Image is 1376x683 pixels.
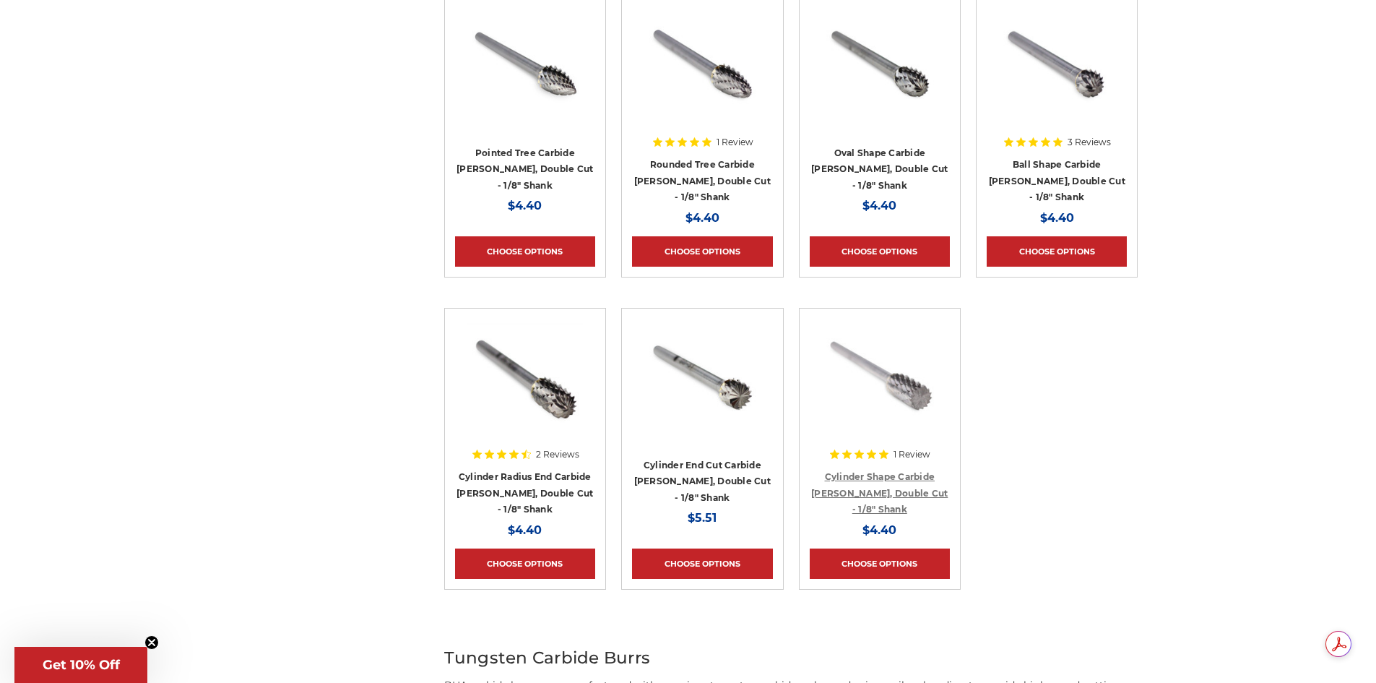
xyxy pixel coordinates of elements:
img: oval shape tungsten carbide burrCBSE-51D oval/egg shape carbide burr 1/8" shank [822,7,938,122]
img: CBSG-51D pointed tree shape carbide burr 1/8" shank [467,7,583,122]
button: Close teaser [144,635,159,650]
a: oval shape tungsten carbide burrCBSE-51D oval/egg shape carbide burr 1/8" shank [810,7,950,147]
img: CBSC-51D cylinder radius end cut shape carbide burr 1/8" shank [467,319,583,434]
span: $4.40 [508,199,542,212]
span: $4.40 [1040,211,1074,225]
a: Pointed Tree Carbide [PERSON_NAME], Double Cut - 1/8" Shank [456,147,593,191]
a: Choose Options [632,236,772,267]
span: $5.51 [688,511,717,525]
div: Get 10% OffClose teaser [14,647,147,683]
a: Choose Options [810,549,950,579]
a: Ball Shape Carbide [PERSON_NAME], Double Cut - 1/8" Shank [989,159,1125,202]
a: Oval Shape Carbide [PERSON_NAME], Double Cut - 1/8" Shank [811,147,948,191]
a: Choose Options [455,549,595,579]
img: CBSA-51D cylinder shape carbide burr 1/8" shank [822,319,938,434]
span: $4.40 [508,523,542,537]
img: CBSF-51D rounded tree shape carbide burr 1/8" shank [644,7,760,122]
h2: Tungsten Carbide Burrs [444,645,1138,671]
span: $4.40 [862,523,896,537]
a: Rounded Tree Carbide [PERSON_NAME], Double Cut - 1/8" Shank [634,159,771,202]
a: Cylinder Radius End Carbide [PERSON_NAME], Double Cut - 1/8" Shank [456,471,593,515]
a: Choose Options [810,236,950,267]
a: CBSA-51D cylinder shape carbide burr 1/8" shank [810,319,950,459]
a: Cylinder Shape Carbide [PERSON_NAME], Double Cut - 1/8" Shank [811,471,948,515]
a: Choose Options [455,236,595,267]
a: double cut 1/8 inch shank cylinder carbide burr [632,319,772,459]
a: CBSD-51D ball shape carbide burr 1/8" shank [987,7,1127,147]
span: $4.40 [685,211,719,225]
a: CBSF-51D rounded tree shape carbide burr 1/8" shank [632,7,772,147]
img: CBSD-51D ball shape carbide burr 1/8" shank [999,7,1115,122]
a: Choose Options [987,236,1127,267]
a: CBSC-51D cylinder radius end cut shape carbide burr 1/8" shank [455,319,595,459]
img: double cut 1/8 inch shank cylinder carbide burr [644,319,760,434]
a: Choose Options [632,549,772,579]
a: CBSG-51D pointed tree shape carbide burr 1/8" shank [455,7,595,147]
span: Get 10% Off [43,657,120,673]
span: $4.40 [862,199,896,212]
a: Cylinder End Cut Carbide [PERSON_NAME], Double Cut - 1/8" Shank [634,460,771,503]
